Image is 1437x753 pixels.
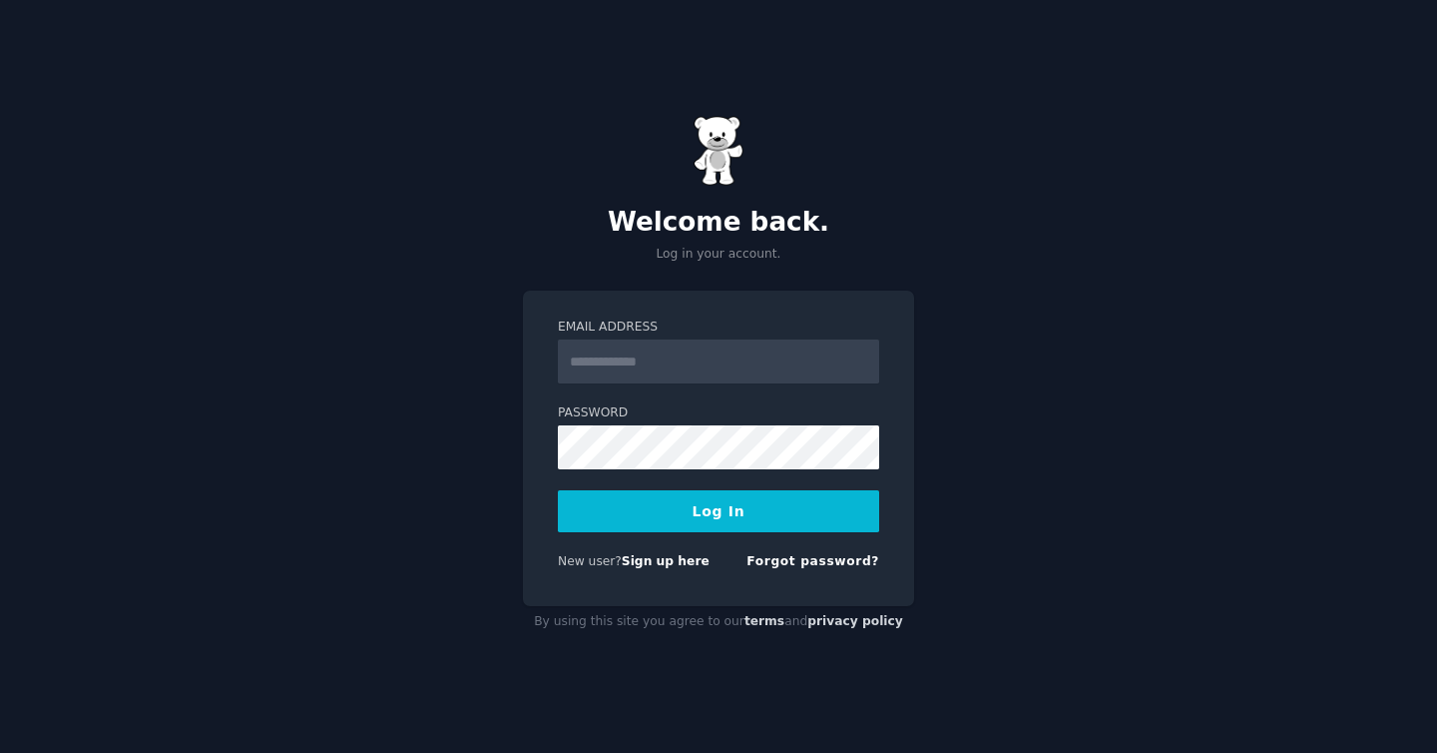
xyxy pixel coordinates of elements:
[807,614,903,628] a: privacy policy
[558,554,622,568] span: New user?
[694,116,743,186] img: Gummy Bear
[558,319,879,337] label: Email Address
[523,606,914,638] div: By using this site you agree to our and
[622,554,710,568] a: Sign up here
[744,614,784,628] a: terms
[746,554,879,568] a: Forgot password?
[523,246,914,264] p: Log in your account.
[523,207,914,239] h2: Welcome back.
[558,404,879,422] label: Password
[558,490,879,532] button: Log In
